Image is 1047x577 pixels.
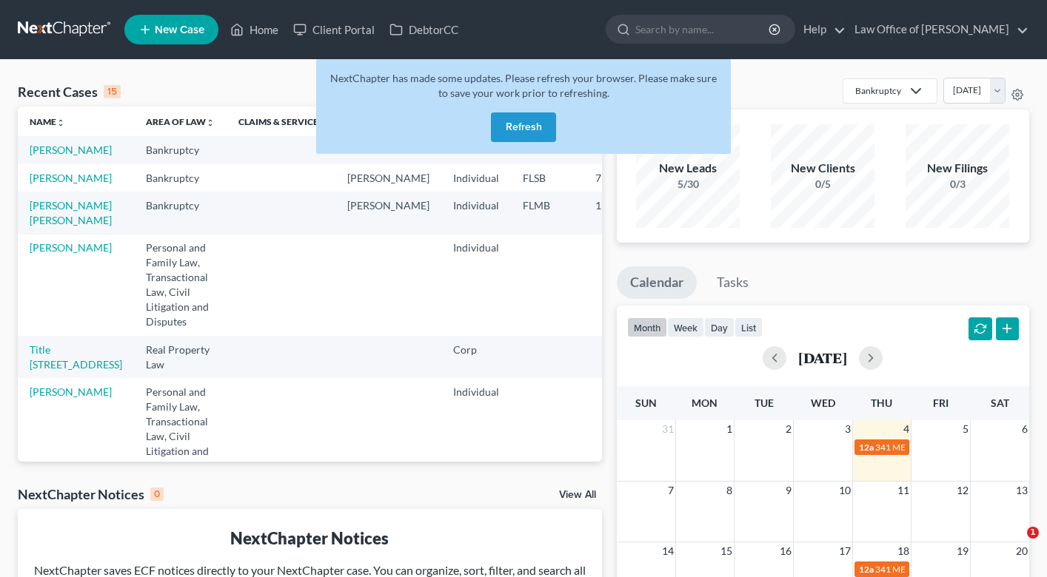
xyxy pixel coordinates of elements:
[692,397,717,409] span: Mon
[798,350,847,365] h2: [DATE]
[583,192,658,234] td: 13
[150,487,164,501] div: 0
[871,397,892,409] span: Thu
[511,192,583,234] td: FLMB
[134,234,227,336] td: Personal and Family Law, Transactional Law, Civil Litigation and Disputes
[382,16,466,43] a: DebtorCC
[875,564,932,575] span: 341 MEETING
[660,542,675,560] span: 14
[441,234,511,336] td: Individual
[796,16,846,43] a: Help
[855,84,901,97] div: Bankruptcy
[30,343,122,371] a: Title [STREET_ADDRESS]
[997,527,1032,562] iframe: Intercom live chat
[875,442,932,453] span: 341 MEETING
[906,160,1009,177] div: New Filings
[784,420,793,438] span: 2
[961,420,970,438] span: 5
[843,420,852,438] span: 3
[441,378,511,479] td: Individual
[617,266,697,299] a: Calendar
[771,177,874,192] div: 0/5
[704,317,735,337] button: day
[725,482,734,499] span: 8
[666,482,675,499] span: 7
[636,160,740,177] div: New Leads
[18,83,121,101] div: Recent Cases
[896,482,911,499] span: 11
[18,485,164,503] div: NextChapter Notices
[703,266,762,299] a: Tasks
[627,317,667,337] button: month
[859,442,874,453] span: 12a
[134,164,227,192] td: Bankruptcy
[991,397,1009,409] span: Sat
[719,542,734,560] span: 15
[933,397,949,409] span: Fri
[134,136,227,163] td: Bankruptcy
[735,317,763,337] button: list
[134,378,227,479] td: Personal and Family Law, Transactional Law, Civil Litigation and Disputes
[223,16,286,43] a: Home
[636,177,740,192] div: 5/30
[906,177,1009,192] div: 0/3
[635,397,657,409] span: Sun
[134,192,227,234] td: Bankruptcy
[206,118,215,127] i: unfold_more
[1027,527,1039,539] span: 1
[635,16,771,43] input: Search by name...
[30,172,112,184] a: [PERSON_NAME]
[837,542,852,560] span: 17
[955,482,970,499] span: 12
[660,420,675,438] span: 31
[227,107,335,136] th: Claims & Services
[778,542,793,560] span: 16
[286,16,382,43] a: Client Portal
[155,24,204,36] span: New Case
[30,241,112,254] a: [PERSON_NAME]
[441,336,511,378] td: Corp
[811,397,835,409] span: Wed
[511,164,583,192] td: FLSB
[30,199,112,226] a: [PERSON_NAME] [PERSON_NAME]
[955,542,970,560] span: 19
[837,482,852,499] span: 10
[30,527,590,550] div: NextChapter Notices
[104,85,121,98] div: 15
[330,72,717,99] span: NextChapter has made some updates. Please refresh your browser. Please make sure to save your wor...
[335,164,441,192] td: [PERSON_NAME]
[859,564,874,575] span: 12a
[30,385,112,398] a: [PERSON_NAME]
[134,336,227,378] td: Real Property Law
[56,118,65,127] i: unfold_more
[902,420,911,438] span: 4
[491,112,556,142] button: Refresh
[441,164,511,192] td: Individual
[755,397,774,409] span: Tue
[30,144,112,156] a: [PERSON_NAME]
[896,542,911,560] span: 18
[667,317,704,337] button: week
[335,192,441,234] td: [PERSON_NAME]
[847,16,1028,43] a: Law Office of [PERSON_NAME]
[583,164,658,192] td: 7
[30,116,65,127] a: Nameunfold_more
[771,160,874,177] div: New Clients
[725,420,734,438] span: 1
[559,490,596,500] a: View All
[441,192,511,234] td: Individual
[1014,482,1029,499] span: 13
[146,116,215,127] a: Area of Lawunfold_more
[784,482,793,499] span: 9
[1020,420,1029,438] span: 6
